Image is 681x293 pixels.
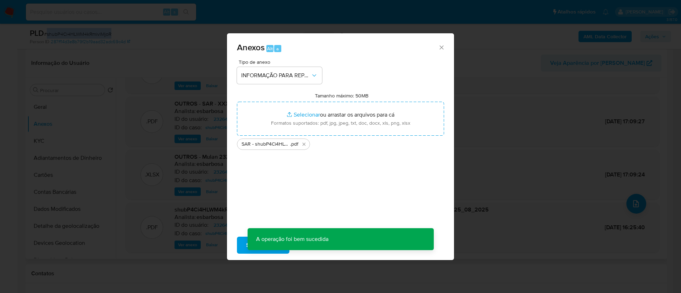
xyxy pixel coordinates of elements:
span: Cancelar [301,237,325,253]
span: INFORMAÇÃO PARA REPORTE - COAF [241,72,311,79]
ul: Arquivos selecionados [237,136,444,150]
button: Excluir SAR - shubP4Ci4HLWM4kRmivlMjoR - CPF 42302505840 - DOUGLAS FERREIRA ALVES.pdf [300,140,308,148]
button: Fechar [438,44,444,50]
span: Anexos [237,41,265,53]
span: Tipo de anexo [239,60,324,64]
p: A operação foi bem sucedida [248,228,337,250]
span: a [276,45,279,52]
button: INFORMAÇÃO PARA REPORTE - COAF [237,67,322,84]
span: Subir arquivo [246,237,280,253]
label: Tamanho máximo: 50MB [315,92,369,99]
span: Alt [267,45,273,52]
button: Subir arquivo [237,237,289,254]
span: SAR - shubP4Ci4HLWM4kRmivlMjoR - CPF 42302505840 - [PERSON_NAME] [242,141,290,148]
span: .pdf [290,141,298,148]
